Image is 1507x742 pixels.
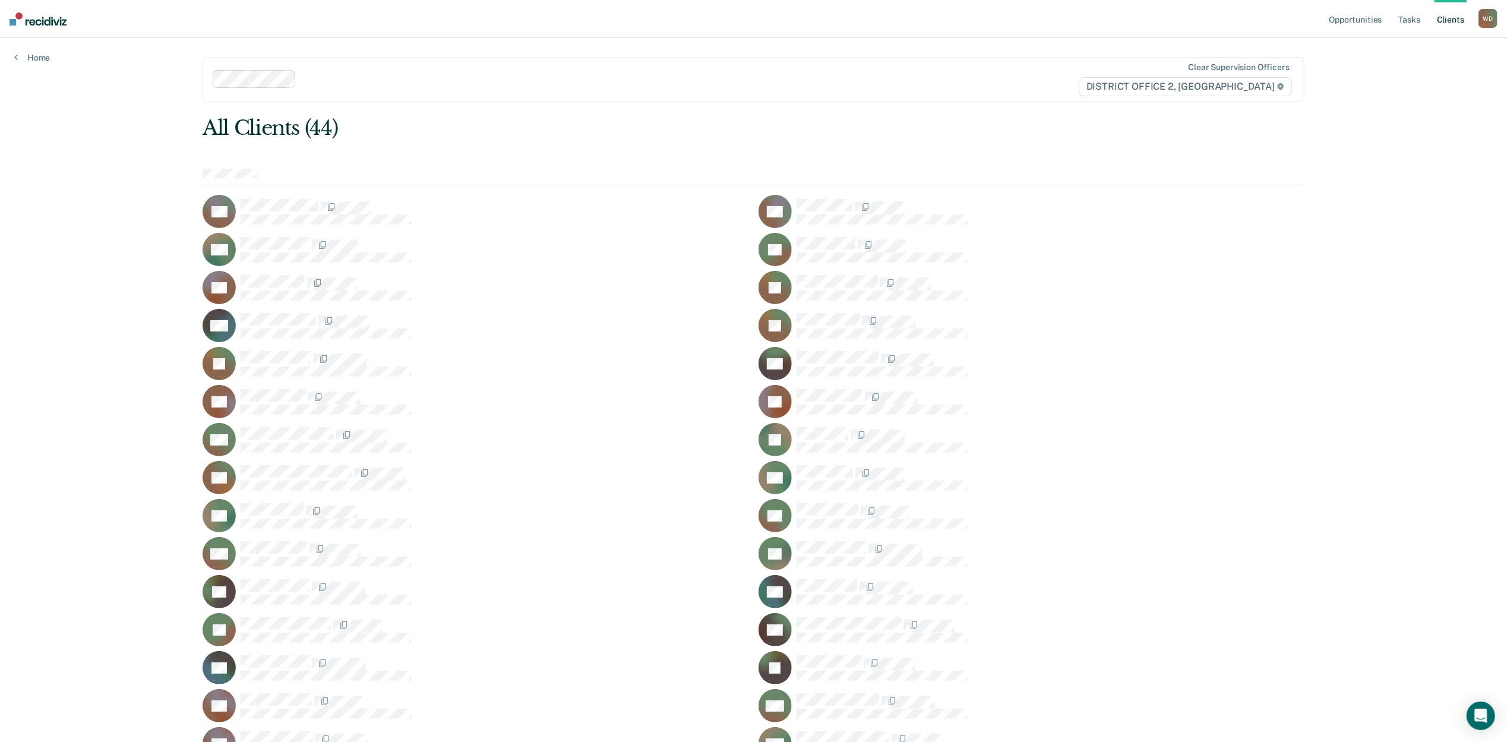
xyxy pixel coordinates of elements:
[203,116,1084,140] div: All Clients (44)
[1188,62,1289,72] div: Clear supervision officers
[10,12,67,26] img: Recidiviz
[1467,702,1495,730] div: Open Intercom Messenger
[14,52,50,63] a: Home
[1478,9,1497,28] button: WD
[1478,9,1497,28] div: W D
[1079,77,1292,96] span: DISTRICT OFFICE 2, [GEOGRAPHIC_DATA]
